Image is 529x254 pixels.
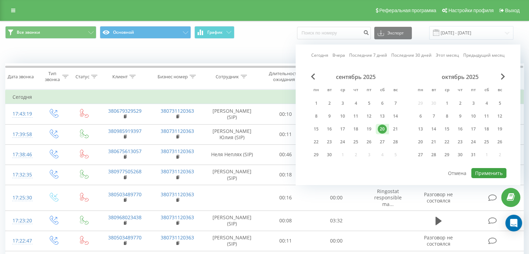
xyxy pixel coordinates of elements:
[324,85,335,96] abbr: вторник
[442,137,451,146] div: 22
[108,108,142,114] a: 380679329529
[440,124,454,134] div: ср 15 окт. 2025 г.
[310,98,323,109] div: пн 1 сент. 2025 г.
[391,52,432,58] a: Последние 30 дней
[261,165,311,185] td: 00:18
[429,150,438,159] div: 28
[469,150,478,159] div: 31
[374,188,402,207] span: Ringostat responsible ma...
[480,98,493,109] div: сб 4 окт. 2025 г.
[337,85,348,96] abbr: среда
[261,104,311,124] td: 00:10
[323,98,336,109] div: вт 2 сент. 2025 г.
[161,168,194,175] a: 380731120363
[436,52,459,58] a: Этот месяц
[13,128,31,141] div: 17:39:58
[389,124,402,134] div: вс 21 сент. 2025 г.
[325,150,334,159] div: 30
[480,111,493,121] div: сб 11 окт. 2025 г.
[161,191,194,198] a: 380731120363
[378,99,387,108] div: 6
[364,99,374,108] div: 5
[493,111,506,121] div: вс 12 окт. 2025 г.
[378,125,387,134] div: 20
[427,137,440,147] div: вт 21 окт. 2025 г.
[456,99,465,108] div: 2
[469,112,478,121] div: 10
[414,137,427,147] div: пн 20 окт. 2025 г.
[297,27,371,39] input: Поиск по номеру
[161,214,194,221] a: 380731120363
[204,165,261,185] td: [PERSON_NAME] (SIP)
[440,111,454,121] div: ср 8 окт. 2025 г.
[323,150,336,160] div: вт 30 сент. 2025 г.
[364,85,374,96] abbr: пятница
[467,124,480,134] div: пт 17 окт. 2025 г.
[467,150,480,160] div: пт 31 окт. 2025 г.
[482,125,491,134] div: 18
[391,99,400,108] div: 7
[112,74,128,80] div: Клиент
[469,125,478,134] div: 17
[362,111,376,121] div: пт 12 сент. 2025 г.
[261,211,311,231] td: 00:08
[389,111,402,121] div: вс 14 сент. 2025 г.
[454,150,467,160] div: чт 30 окт. 2025 г.
[204,124,261,144] td: [PERSON_NAME] Юлия (SIP)
[108,168,142,175] a: 380977505268
[482,99,491,108] div: 4
[467,111,480,121] div: пт 10 окт. 2025 г.
[442,112,451,121] div: 8
[207,30,223,35] span: График
[349,111,362,121] div: чт 11 сент. 2025 г.
[13,234,31,248] div: 17:22:47
[44,71,60,82] div: Тип звонка
[161,148,194,154] a: 380731120363
[364,125,374,134] div: 19
[467,137,480,147] div: пт 24 окт. 2025 г.
[469,137,478,146] div: 24
[349,124,362,134] div: чт 18 сент. 2025 г.
[495,99,504,108] div: 5
[336,124,349,134] div: ср 17 сент. 2025 г.
[194,26,234,39] button: График
[108,234,142,241] a: 380503489770
[455,85,465,96] abbr: четверг
[416,150,425,159] div: 27
[310,73,402,80] div: сентябрь 2025
[391,137,400,146] div: 28
[480,124,493,134] div: сб 18 окт. 2025 г.
[444,168,470,178] button: Отмена
[467,98,480,109] div: пт 3 окт. 2025 г.
[261,231,311,251] td: 00:11
[471,168,506,178] button: Применить
[311,211,361,231] td: 03:32
[332,52,345,58] a: Вчера
[448,8,494,13] span: Настройки профиля
[440,98,454,109] div: ср 1 окт. 2025 г.
[493,98,506,109] div: вс 5 окт. 2025 г.
[427,150,440,160] div: вт 28 окт. 2025 г.
[13,214,31,228] div: 17:23:20
[376,111,389,121] div: сб 13 сент. 2025 г.
[442,99,451,108] div: 1
[310,111,323,121] div: пн 8 сент. 2025 г.
[310,137,323,147] div: пн 22 сент. 2025 г.
[379,8,436,13] span: Реферальная программа
[362,137,376,147] div: пт 26 сент. 2025 г.
[108,148,142,154] a: 380675613057
[336,137,349,147] div: ср 24 сент. 2025 г.
[349,98,362,109] div: чт 4 сент. 2025 г.
[495,137,504,146] div: 26
[108,214,142,221] a: 380968023438
[338,99,347,108] div: 3
[161,108,194,114] a: 380731120363
[338,137,347,146] div: 24
[391,112,400,121] div: 14
[377,85,387,96] abbr: суббота
[8,74,34,80] div: Дата звонка
[482,112,491,121] div: 11
[429,112,438,121] div: 7
[6,90,524,104] td: Сегодня
[454,98,467,109] div: чт 2 окт. 2025 г.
